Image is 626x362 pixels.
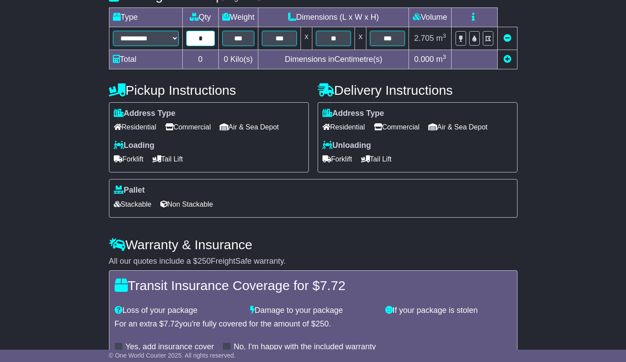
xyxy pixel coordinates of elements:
div: For an extra $ you're fully covered for the amount of $ . [115,319,512,329]
span: m [436,34,446,43]
h4: Warranty & Insurance [109,237,517,252]
td: Dimensions in Centimetre(s) [258,50,409,69]
a: Remove this item [503,34,511,43]
h4: Delivery Instructions [318,83,517,97]
span: 0.000 [414,55,434,64]
label: Loading [114,141,155,151]
sup: 3 [443,32,446,39]
sup: 3 [443,54,446,60]
td: Kilo(s) [218,50,258,69]
a: Add new item [503,55,511,64]
span: Non Stackable [160,197,213,211]
td: Total [109,50,182,69]
span: Stackable [114,197,152,211]
td: x [355,27,366,50]
span: 2.705 [414,34,434,43]
label: Pallet [114,186,145,195]
div: Loss of your package [110,306,246,315]
span: Forklift [114,152,144,166]
h4: Pickup Instructions [109,83,309,97]
td: Qty [182,7,218,27]
label: Address Type [114,109,176,118]
span: m [436,55,446,64]
label: Address Type [322,109,384,118]
label: Unloading [322,141,371,151]
span: Forklift [322,152,352,166]
td: 0 [182,50,218,69]
td: Type [109,7,182,27]
td: Volume [409,7,452,27]
span: Tail Lift [152,152,183,166]
span: Residential [322,120,365,134]
span: 0 [224,55,228,64]
span: © One World Courier 2025. All rights reserved. [109,352,236,359]
label: Yes, add insurance cover [126,342,214,352]
span: 7.72 [320,278,345,293]
div: If your package is stolen [381,306,516,315]
span: Air & Sea Depot [220,120,279,134]
span: Tail Lift [361,152,392,166]
td: x [301,27,312,50]
span: Commercial [374,120,420,134]
span: 250 [198,257,211,265]
div: All our quotes include a $ FreightSafe warranty. [109,257,517,266]
span: Air & Sea Depot [428,120,488,134]
span: 250 [315,319,329,328]
td: Dimensions (L x W x H) [258,7,409,27]
label: No, I'm happy with the included warranty [234,342,376,352]
td: Weight [218,7,258,27]
h4: Transit Insurance Coverage for $ [115,278,512,293]
span: Commercial [165,120,211,134]
span: Residential [114,120,156,134]
div: Damage to your package [246,306,381,315]
span: 7.72 [164,319,179,328]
